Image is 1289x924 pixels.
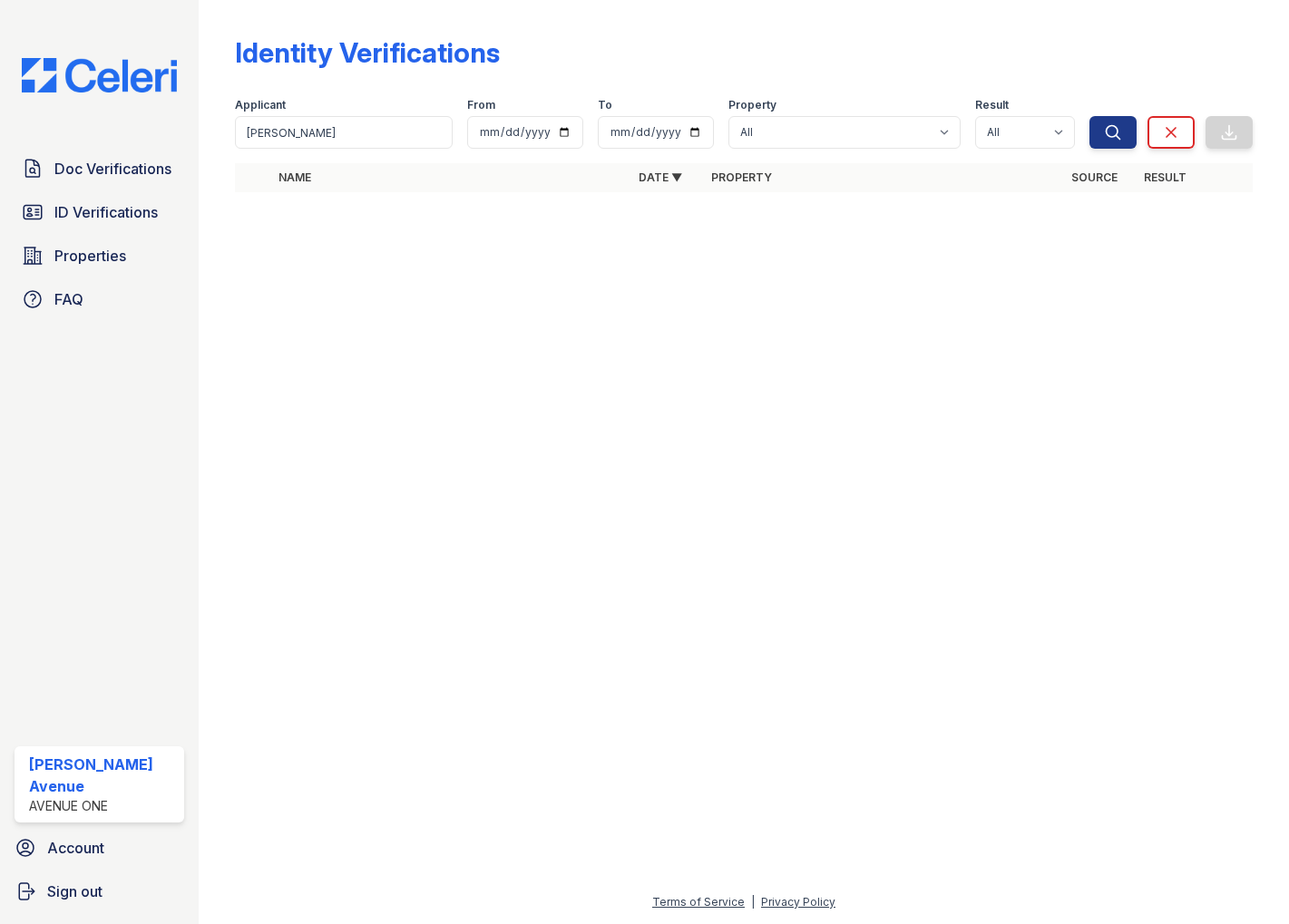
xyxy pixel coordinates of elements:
label: Property [728,98,776,112]
a: FAQ [15,281,184,317]
a: Privacy Policy [761,895,835,909]
a: Sign out [7,873,191,909]
a: ID Verifications [15,194,184,230]
div: Identity Verifications [235,36,500,69]
a: Doc Verifications [15,151,184,187]
span: Account [47,837,104,859]
div: | [751,895,755,909]
span: Properties [54,245,126,267]
a: Date ▼ [639,170,682,184]
img: CE_Logo_Blue-a8612792a0a2168367f1c8372b55b34899dd931a85d93a1a3d3e32e68fde9ad4.png [7,58,191,92]
label: To [598,98,612,112]
a: Source [1071,170,1118,184]
span: FAQ [54,288,83,310]
input: Search by name or phone number [235,116,453,149]
label: Result [975,98,1009,112]
span: Sign out [47,880,103,902]
label: From [467,98,495,112]
label: Applicant [235,98,286,112]
span: ID Verifications [54,201,158,223]
a: Properties [15,238,184,274]
div: [PERSON_NAME] Avenue [29,754,177,797]
a: Property [711,170,772,184]
span: Doc Verifications [54,158,171,180]
a: Account [7,830,191,866]
a: Terms of Service [652,895,745,909]
a: Result [1144,170,1186,184]
a: Name [278,170,311,184]
div: Avenue One [29,797,177,815]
